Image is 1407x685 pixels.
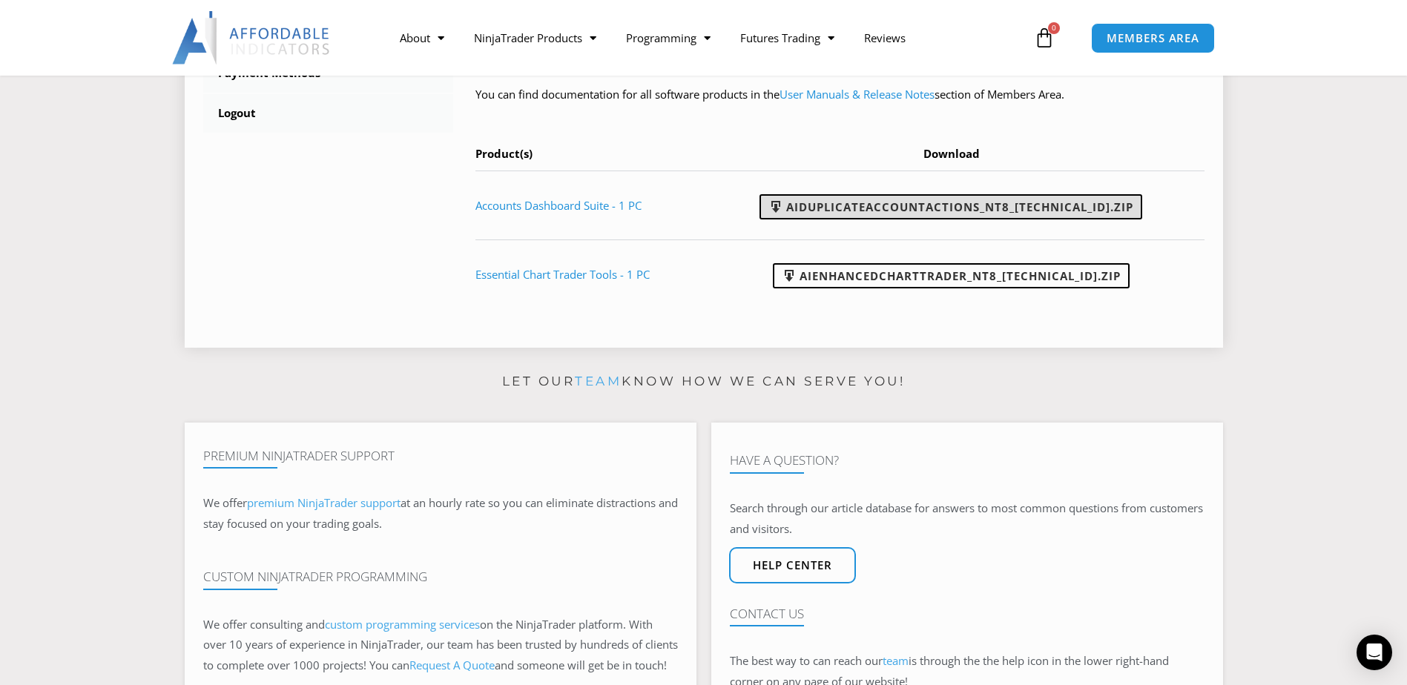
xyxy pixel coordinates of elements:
[730,498,1205,540] p: Search through our article database for answers to most common questions from customers and visit...
[773,263,1130,288] a: AIEnhancedChartTrader_NT8_[TECHNICAL_ID].zip
[203,495,247,510] span: We offer
[575,374,622,388] a: team
[203,569,678,584] h4: Custom NinjaTrader Programming
[459,21,611,55] a: NinjaTrader Products
[1107,33,1199,44] span: MEMBERS AREA
[475,267,650,282] a: Essential Chart Trader Tools - 1 PC
[730,606,1205,621] h4: Contact Us
[385,21,459,55] a: About
[923,146,980,161] span: Download
[725,21,849,55] a: Futures Trading
[409,658,495,672] a: Request A Quote
[475,198,642,213] a: Accounts Dashboard Suite - 1 PC
[203,449,678,463] h4: Premium NinjaTrader Support
[759,194,1142,219] a: AIDuplicateAccountActions_NT8_[TECHNICAL_ID].zip
[172,11,332,64] img: LogoAI | Affordable Indicators – NinjaTrader
[203,617,678,673] span: on the NinjaTrader platform. With over 10 years of experience in NinjaTrader, our team has been t...
[247,495,401,510] a: premium NinjaTrader support
[475,85,1205,105] p: You can find documentation for all software products in the section of Members Area.
[185,370,1223,394] p: Let our know how we can serve you!
[849,21,920,55] a: Reviews
[1012,16,1077,59] a: 0
[325,617,480,632] a: custom programming services
[1048,22,1060,34] span: 0
[883,653,909,668] a: team
[729,547,856,583] a: Help center
[203,617,480,632] span: We offer consulting and
[780,87,935,102] a: User Manuals & Release Notes
[611,21,725,55] a: Programming
[753,560,832,571] span: Help center
[1091,23,1215,53] a: MEMBERS AREA
[730,453,1205,468] h4: Have A Question?
[1357,635,1392,670] div: Open Intercom Messenger
[475,146,533,161] span: Product(s)
[385,21,1030,55] nav: Menu
[203,495,678,531] span: at an hourly rate so you can eliminate distractions and stay focused on your trading goals.
[203,94,454,133] a: Logout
